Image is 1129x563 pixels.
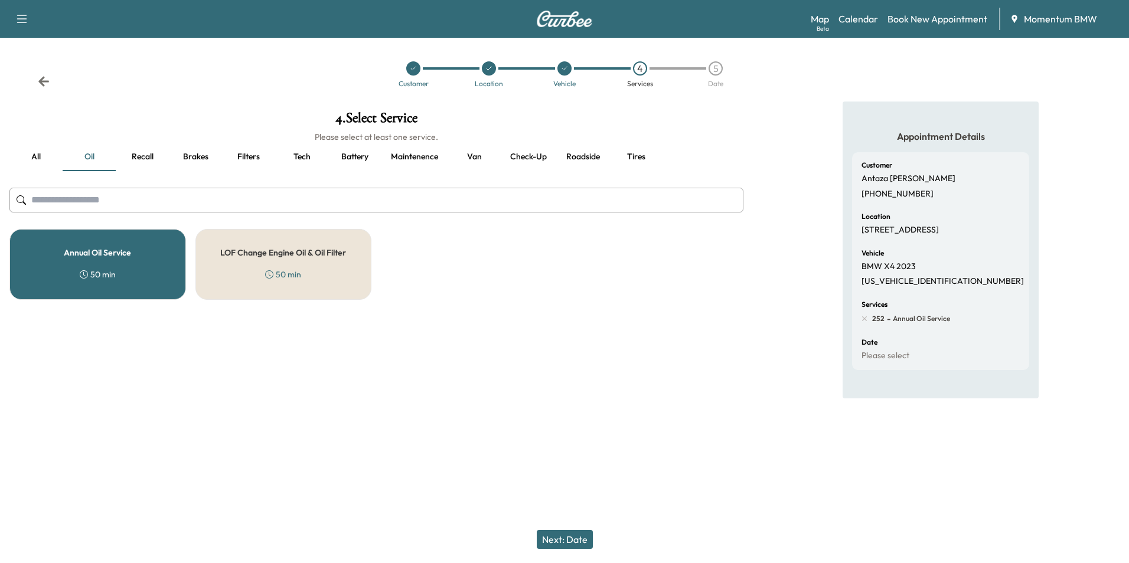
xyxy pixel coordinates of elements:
[501,143,556,171] button: Check-up
[328,143,381,171] button: Battery
[709,61,723,76] div: 5
[862,301,887,308] h6: Services
[633,61,647,76] div: 4
[862,339,877,346] h6: Date
[862,250,884,257] h6: Vehicle
[9,143,743,171] div: basic tabs example
[80,269,116,280] div: 50 min
[862,162,892,169] h6: Customer
[222,143,275,171] button: Filters
[9,131,743,143] h6: Please select at least one service.
[852,130,1029,143] h5: Appointment Details
[862,351,909,361] p: Please select
[872,314,885,323] span: 252
[887,12,987,26] a: Book New Appointment
[475,80,503,87] div: Location
[862,174,955,184] p: Antaza [PERSON_NAME]
[275,143,328,171] button: Tech
[448,143,501,171] button: Van
[38,76,50,87] div: Back
[708,80,723,87] div: Date
[64,248,131,257] h5: Annual Oil Service
[63,143,116,171] button: Oil
[838,12,878,26] a: Calendar
[1024,12,1097,26] span: Momentum BMW
[220,248,346,257] h5: LOF Change Engine Oil & Oil Filter
[817,24,829,33] div: Beta
[553,80,576,87] div: Vehicle
[9,143,63,171] button: all
[862,276,1024,287] p: [US_VEHICLE_IDENTIFICATION_NUMBER]
[811,12,829,26] a: MapBeta
[862,213,890,220] h6: Location
[862,225,939,235] p: [STREET_ADDRESS]
[556,143,609,171] button: Roadside
[890,314,950,323] span: Annual Oil Service
[862,189,934,199] p: [PHONE_NUMBER]
[381,143,448,171] button: Maintenence
[9,111,743,131] h1: 4 . Select Service
[169,143,222,171] button: Brakes
[536,11,593,27] img: Curbee Logo
[885,313,890,325] span: -
[116,143,169,171] button: Recall
[537,530,593,549] button: Next: Date
[609,143,663,171] button: Tires
[627,80,653,87] div: Services
[862,261,916,272] p: BMW X4 2023
[265,269,301,280] div: 50 min
[399,80,429,87] div: Customer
